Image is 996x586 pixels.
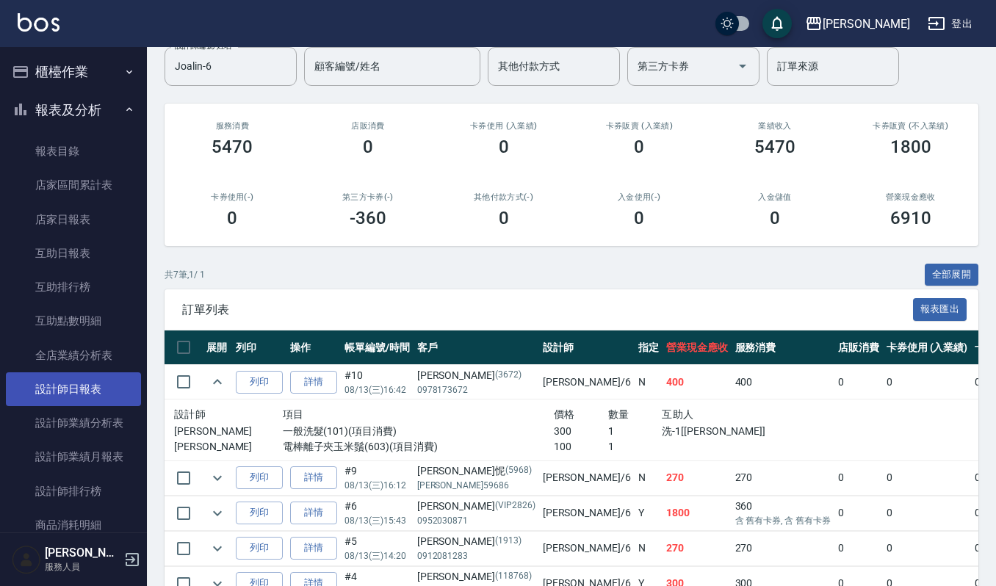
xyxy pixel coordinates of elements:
[662,424,824,439] p: 洗-1[[PERSON_NAME]]
[634,137,644,157] h3: 0
[834,531,883,565] td: 0
[206,502,228,524] button: expand row
[417,368,535,383] div: [PERSON_NAME]
[608,424,663,439] p: 1
[417,383,535,397] p: 0978173672
[227,208,237,228] h3: 0
[206,538,228,560] button: expand row
[860,192,961,202] h2: 營業現金應收
[45,560,120,574] p: 服務人員
[539,496,635,530] td: [PERSON_NAME] /6
[344,479,410,492] p: 08/13 (三) 16:12
[663,330,732,365] th: 營業現金應收
[236,466,283,489] button: 列印
[363,137,373,157] h3: 0
[799,9,916,39] button: [PERSON_NAME]
[417,514,535,527] p: 0952030871
[663,365,732,399] td: 400
[539,365,635,399] td: [PERSON_NAME] /6
[350,208,386,228] h3: -360
[341,330,414,365] th: 帳單編號/時間
[663,531,732,565] td: 270
[6,236,141,270] a: 互助日報表
[236,537,283,560] button: 列印
[925,264,979,286] button: 全部展開
[290,537,337,560] a: 詳情
[45,546,120,560] h5: [PERSON_NAME]
[236,502,283,524] button: 列印
[417,549,535,563] p: 0912081283
[6,406,141,440] a: 設計師業績分析表
[495,499,535,514] p: (VIP2826)
[732,365,834,399] td: 400
[318,121,419,131] h2: 店販消費
[290,466,337,489] a: 詳情
[725,121,826,131] h2: 業績收入
[212,137,253,157] h3: 5470
[913,302,967,316] a: 報表匯出
[318,192,419,202] h2: 第三方卡券(-)
[499,208,509,228] h3: 0
[290,502,337,524] a: 詳情
[495,534,522,549] p: (1913)
[453,121,554,131] h2: 卡券使用 (入業績)
[12,545,41,574] img: Person
[495,569,532,585] p: (118768)
[732,460,834,495] td: 270
[6,304,141,338] a: 互助點數明細
[206,467,228,489] button: expand row
[539,531,635,565] td: [PERSON_NAME] /6
[6,134,141,168] a: 報表目錄
[608,439,663,455] p: 1
[174,408,206,420] span: 設計師
[554,439,608,455] p: 100
[635,365,663,399] td: N
[6,91,141,129] button: 報表及分析
[6,203,141,236] a: 店家日報表
[505,463,532,479] p: (5968)
[344,514,410,527] p: 08/13 (三) 15:43
[182,303,913,317] span: 訂單列表
[554,408,575,420] span: 價格
[731,54,754,78] button: Open
[834,330,883,365] th: 店販消費
[635,531,663,565] td: N
[290,371,337,394] a: 詳情
[883,496,972,530] td: 0
[890,137,931,157] h3: 1800
[283,424,554,439] p: 一般洗髮(101)(項目消費)
[174,439,283,455] p: [PERSON_NAME]
[417,499,535,514] div: [PERSON_NAME]
[175,40,232,51] label: 設計師編號/姓名
[635,460,663,495] td: N
[589,192,690,202] h2: 入金使用(-)
[834,365,883,399] td: 0
[883,365,972,399] td: 0
[732,330,834,365] th: 服務消費
[608,408,629,420] span: 數量
[883,531,972,565] td: 0
[762,9,792,38] button: save
[922,10,978,37] button: 登出
[344,549,410,563] p: 08/13 (三) 14:20
[414,330,539,365] th: 客戶
[663,460,732,495] td: 270
[883,460,972,495] td: 0
[6,474,141,508] a: 設計師排行榜
[341,496,414,530] td: #6
[663,496,732,530] td: 1800
[883,330,972,365] th: 卡券使用 (入業績)
[732,531,834,565] td: 270
[182,121,283,131] h3: 服務消費
[6,372,141,406] a: 設計師日報表
[913,298,967,321] button: 報表匯出
[770,208,780,228] h3: 0
[634,208,644,228] h3: 0
[754,137,795,157] h3: 5470
[6,270,141,304] a: 互助排行榜
[6,440,141,474] a: 設計師業績月報表
[286,330,341,365] th: 操作
[182,192,283,202] h2: 卡券使用(-)
[635,330,663,365] th: 指定
[283,439,554,455] p: 電棒離子夾玉米鬚(603)(項目消費)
